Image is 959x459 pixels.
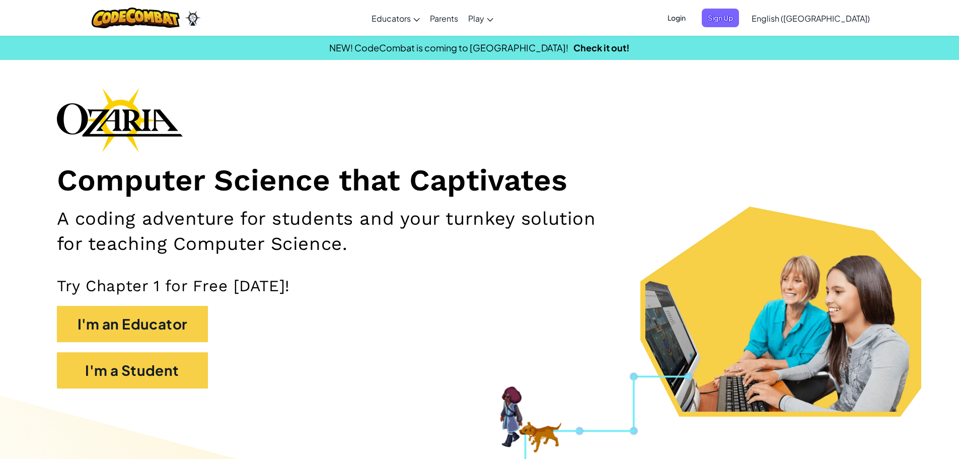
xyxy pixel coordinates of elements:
[372,13,411,24] span: Educators
[468,13,484,24] span: Play
[425,5,463,32] a: Parents
[57,88,183,152] img: Ozaria branding logo
[661,9,692,27] button: Login
[463,5,498,32] a: Play
[57,306,208,342] button: I'm an Educator
[366,5,425,32] a: Educators
[702,9,739,27] button: Sign Up
[185,11,201,26] img: Ozaria
[329,42,568,53] span: NEW! CodeCombat is coming to [GEOGRAPHIC_DATA]!
[57,162,903,199] h1: Computer Science that Captivates
[57,276,903,296] p: Try Chapter 1 for Free [DATE]!
[752,13,870,24] span: English ([GEOGRAPHIC_DATA])
[92,8,180,28] img: CodeCombat logo
[573,42,630,53] a: Check it out!
[747,5,875,32] a: English ([GEOGRAPHIC_DATA])
[57,352,208,388] button: I'm a Student
[57,206,624,256] h2: A coding adventure for students and your turnkey solution for teaching Computer Science.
